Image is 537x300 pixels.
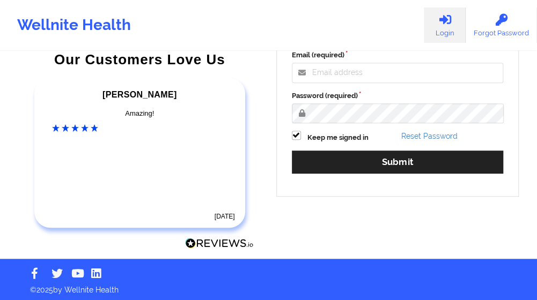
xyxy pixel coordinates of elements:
[26,54,254,65] div: Our Customers Love Us
[466,7,537,43] a: Forgot Password
[292,151,504,174] button: Submit
[52,108,227,119] div: Amazing!
[424,7,466,43] a: Login
[215,213,235,220] time: [DATE]
[185,238,254,252] a: Reviews.io Logo
[23,277,514,295] p: © 2025 by Wellnite Health
[292,63,504,83] input: Email address
[292,91,504,101] label: Password (required)
[292,50,504,61] label: Email (required)
[102,90,176,99] span: [PERSON_NAME]
[185,238,254,249] img: Reviews.io Logo
[307,132,369,143] label: Keep me signed in
[401,132,458,140] a: Reset Password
